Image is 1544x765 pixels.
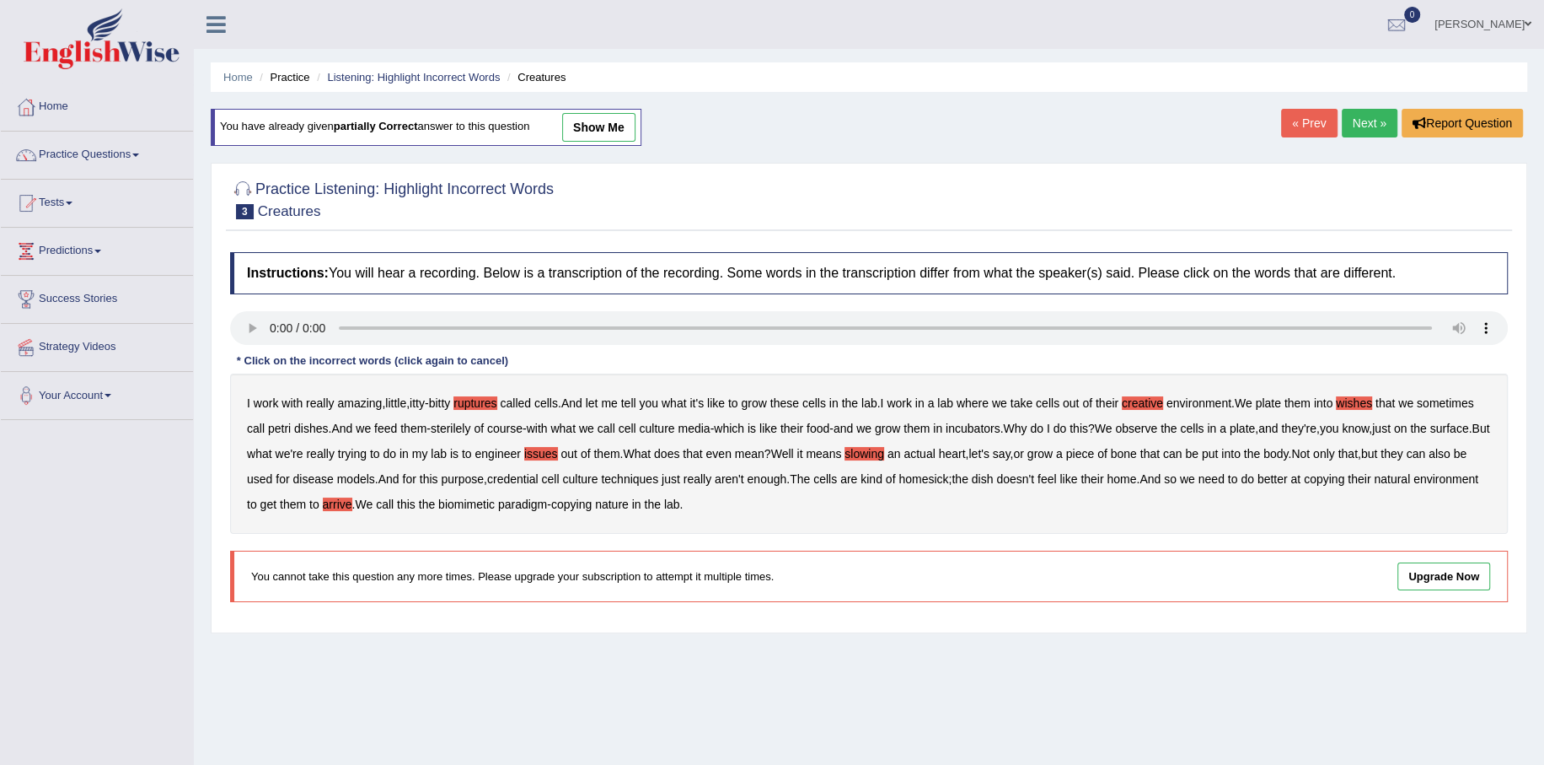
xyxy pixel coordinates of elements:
b: get [260,498,276,511]
b: And [378,472,399,486]
b: what [247,447,272,461]
b: only [1313,447,1335,461]
b: say [993,447,1011,461]
b: feed [374,422,397,435]
b: does [654,447,679,461]
b: the [1410,422,1426,435]
h2: Practice Listening: Highlight Incorrect Words [230,177,554,219]
b: an [887,447,901,461]
b: doesn't [996,472,1034,486]
small: Creatures [258,203,321,219]
div: , , - . . . . - - - - . ? , , , . . ? , , . , . , . ; . . - . [230,374,1508,534]
b: to [370,447,380,461]
b: creative [1122,396,1163,410]
b: you [1320,422,1339,435]
b: grow [1027,447,1053,461]
b: in [399,447,409,461]
b: bitty [429,396,451,410]
b: petri [268,422,291,435]
b: be [1453,447,1466,461]
b: partially correct [334,121,418,133]
b: I [1047,422,1050,435]
b: we [356,422,371,435]
b: that [1140,447,1160,461]
b: dishes [294,422,328,435]
b: And [561,396,582,410]
b: we [992,396,1007,410]
b: put [1202,447,1218,461]
b: cells [802,396,826,410]
b: let's [968,447,989,461]
b: Why [1003,422,1027,435]
b: kind [860,472,882,486]
b: their [1080,472,1103,486]
span: 3 [236,204,254,219]
p: You cannot take this question any more times. Please upgrade your subscription to attempt it mult... [251,568,1181,585]
b: the [1161,422,1177,435]
b: or [1013,447,1023,461]
b: surface [1430,422,1469,435]
b: can [1406,447,1425,461]
b: you [639,396,658,410]
a: Success Stories [1,276,193,318]
b: of [886,472,896,486]
b: be [1185,447,1198,461]
b: in [632,498,641,511]
b: into [1314,396,1333,410]
a: Your Account [1,372,193,414]
a: « Prev [1281,109,1337,137]
b: for [402,472,415,486]
b: sometimes [1417,396,1474,410]
b: are [840,472,857,486]
b: for [276,472,289,486]
b: is [450,447,458,461]
b: dish [972,472,994,486]
b: is [748,422,756,435]
b: paradigm [498,498,547,511]
b: We [1095,422,1112,435]
b: take [1011,396,1032,410]
b: arrive [323,498,352,511]
b: out [1063,396,1079,410]
li: Practice [255,69,309,85]
b: lab [664,498,680,511]
b: call [376,498,394,511]
b: cells [813,472,837,486]
b: that [1375,396,1395,410]
b: in [915,396,925,410]
a: Tests [1,180,193,222]
a: Home [223,71,253,84]
b: this [420,472,438,486]
b: really [306,447,334,461]
b: amazing [337,396,382,410]
b: that [683,447,702,461]
b: to [1228,472,1238,486]
b: food [807,422,829,435]
li: Creatures [503,69,566,85]
div: * Click on the incorrect words (click again to cancel) [230,353,515,369]
b: and [1258,422,1278,435]
b: aren't [715,472,744,486]
b: But [1472,422,1489,435]
b: where [957,396,989,410]
b: let [586,396,598,410]
b: to [309,498,319,511]
b: culture [562,472,598,486]
b: we [1398,396,1413,410]
b: which [714,422,744,435]
b: them [280,498,306,511]
b: cells [1180,422,1204,435]
b: trying [338,447,367,461]
b: it's [689,396,704,410]
b: their [1096,396,1118,410]
b: feel [1037,472,1057,486]
b: lab [431,447,447,461]
b: cells [534,396,558,410]
b: lab [937,396,953,410]
b: of [1082,396,1092,410]
b: in [1207,422,1216,435]
b: like [1059,472,1077,486]
b: at [1290,472,1300,486]
b: a [1056,447,1063,461]
b: I [247,396,250,410]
